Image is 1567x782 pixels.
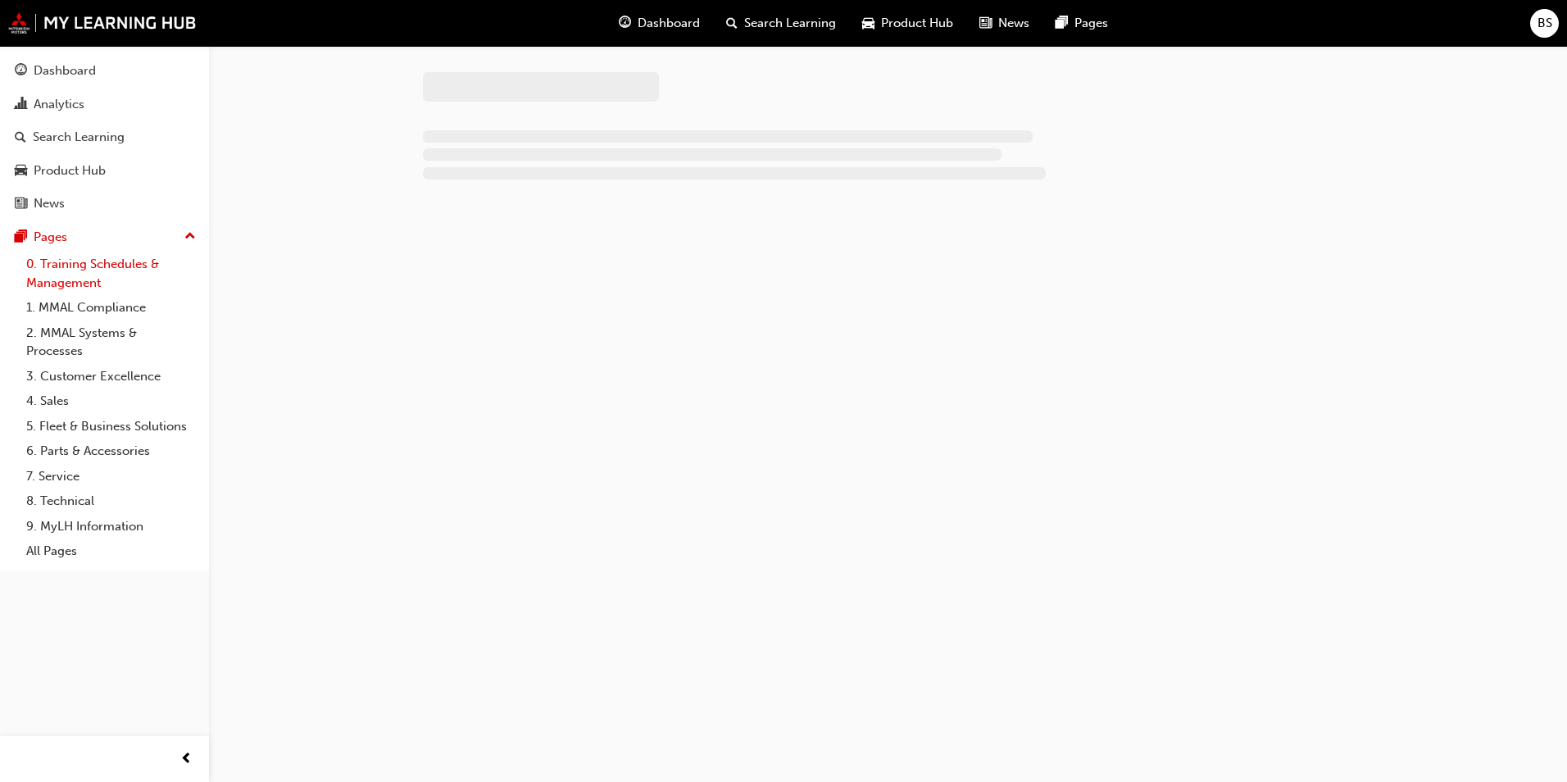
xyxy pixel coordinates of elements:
[619,13,631,34] span: guage-icon
[7,89,202,120] a: Analytics
[20,539,202,564] a: All Pages
[726,13,738,34] span: search-icon
[7,56,202,86] a: Dashboard
[638,14,700,33] span: Dashboard
[20,321,202,364] a: 2. MMAL Systems & Processes
[1074,14,1108,33] span: Pages
[966,7,1042,40] a: news-iconNews
[7,189,202,219] a: News
[7,222,202,252] button: Pages
[1537,14,1552,33] span: BS
[33,128,125,147] div: Search Learning
[979,13,992,34] span: news-icon
[7,52,202,222] button: DashboardAnalyticsSearch LearningProduct HubNews
[7,122,202,152] a: Search Learning
[15,64,27,79] span: guage-icon
[20,252,202,295] a: 0. Training Schedules & Management
[34,228,67,247] div: Pages
[881,14,953,33] span: Product Hub
[862,13,874,34] span: car-icon
[15,230,27,245] span: pages-icon
[20,514,202,539] a: 9. MyLH Information
[744,14,836,33] span: Search Learning
[20,489,202,514] a: 8. Technical
[20,464,202,489] a: 7. Service
[1042,7,1121,40] a: pages-iconPages
[1056,13,1068,34] span: pages-icon
[8,12,197,34] img: mmal
[15,98,27,112] span: chart-icon
[20,295,202,321] a: 1. MMAL Compliance
[606,7,713,40] a: guage-iconDashboard
[15,164,27,179] span: car-icon
[34,61,96,80] div: Dashboard
[20,439,202,464] a: 6. Parts & Accessories
[34,194,65,213] div: News
[1530,9,1559,38] button: BS
[713,7,849,40] a: search-iconSearch Learning
[20,389,202,414] a: 4. Sales
[7,156,202,186] a: Product Hub
[34,95,84,114] div: Analytics
[998,14,1029,33] span: News
[180,749,193,770] span: prev-icon
[849,7,966,40] a: car-iconProduct Hub
[20,414,202,439] a: 5. Fleet & Business Solutions
[15,197,27,211] span: news-icon
[20,364,202,389] a: 3. Customer Excellence
[15,130,26,145] span: search-icon
[184,226,196,248] span: up-icon
[34,161,106,180] div: Product Hub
